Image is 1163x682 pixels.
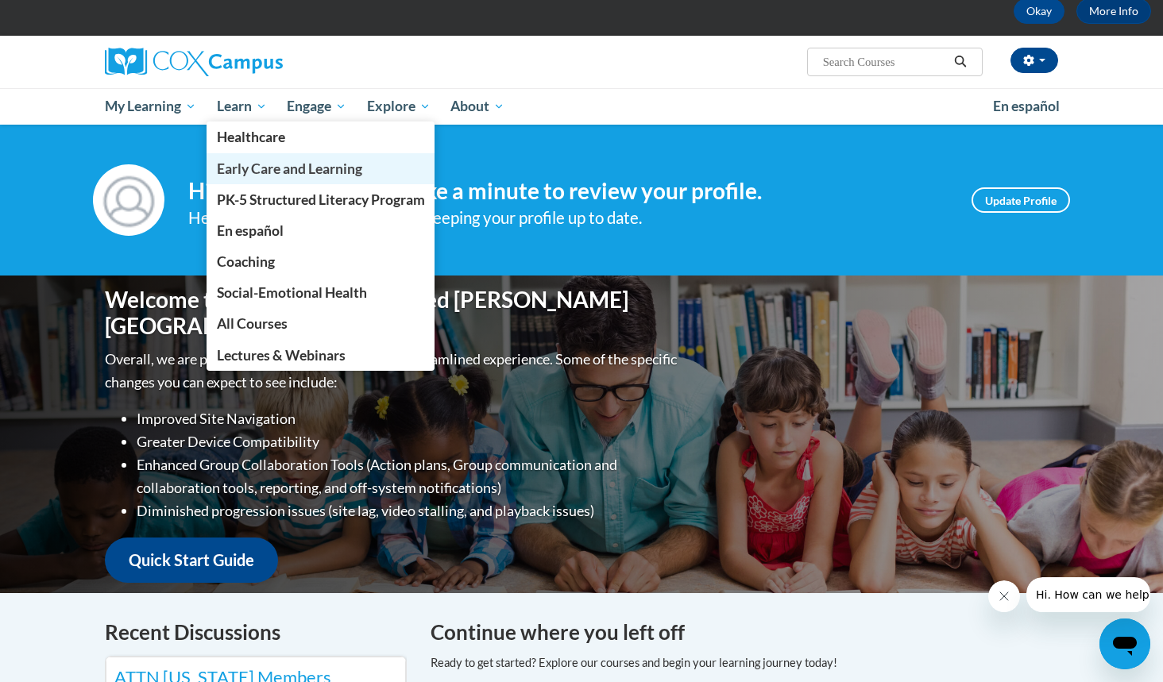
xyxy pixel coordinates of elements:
[137,407,681,430] li: Improved Site Navigation
[217,284,367,301] span: Social-Emotional Health
[357,88,441,125] a: Explore
[450,97,504,116] span: About
[207,121,435,152] a: Healthcare
[287,97,346,116] span: Engage
[81,88,1082,125] div: Main menu
[105,617,407,648] h4: Recent Discussions
[988,580,1020,612] iframe: Close message
[983,90,1070,123] a: En español
[993,98,1060,114] span: En español
[217,222,284,239] span: En español
[217,191,425,208] span: PK-5 Structured Literacy Program
[95,88,207,125] a: My Learning
[10,11,129,24] span: Hi. How can we help?
[1026,577,1150,612] iframe: Message from company
[276,88,357,125] a: Engage
[137,453,681,499] li: Enhanced Group Collaboration Tools (Action plans, Group communication and collaboration tools, re...
[105,348,681,394] p: Overall, we are proud to provide you with a more streamlined experience. Some of the specific cha...
[207,184,435,215] a: PK-5 Structured Literacy Program
[207,277,435,308] a: Social-Emotional Health
[431,617,1058,648] h4: Continue where you left off
[217,347,346,364] span: Lectures & Webinars
[1010,48,1058,73] button: Account Settings
[207,246,435,277] a: Coaching
[93,164,164,236] img: Profile Image
[207,153,435,184] a: Early Care and Learning
[105,97,196,116] span: My Learning
[441,88,516,125] a: About
[207,308,435,339] a: All Courses
[217,97,267,116] span: Learn
[207,88,277,125] a: Learn
[137,430,681,453] li: Greater Device Compatibility
[217,160,362,177] span: Early Care and Learning
[105,287,681,340] h1: Welcome to the new and improved [PERSON_NAME][GEOGRAPHIC_DATA]
[217,253,275,270] span: Coaching
[207,215,435,246] a: En español
[972,187,1070,213] a: Update Profile
[949,52,972,71] button: Search
[105,48,283,76] img: Cox Campus
[217,129,285,145] span: Healthcare
[1099,618,1150,669] iframe: Button to launch messaging window
[367,97,431,116] span: Explore
[821,52,949,71] input: Search Courses
[105,48,407,76] a: Cox Campus
[207,340,435,371] a: Lectures & Webinars
[188,178,948,205] h4: Hi [PERSON_NAME]! Take a minute to review your profile.
[105,538,278,583] a: Quick Start Guide
[137,499,681,522] li: Diminished progression issues (site lag, video stalling, and playback issues)
[188,205,948,231] div: Help improve your experience by keeping your profile up to date.
[217,315,288,332] span: All Courses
